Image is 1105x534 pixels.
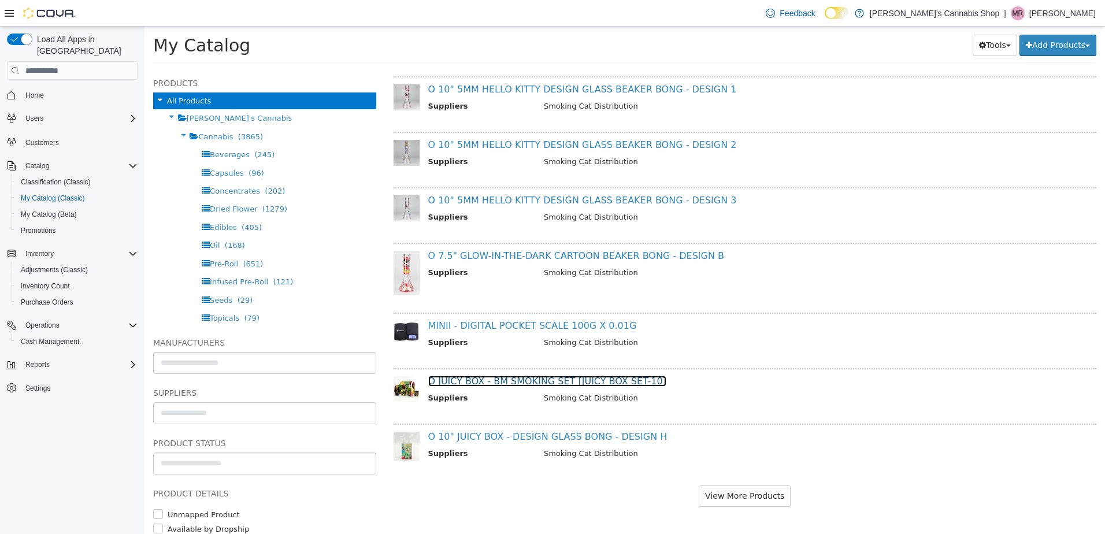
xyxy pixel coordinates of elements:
button: Reports [21,358,54,372]
a: My Catalog (Beta) [16,207,81,221]
nav: Complex example [7,82,138,427]
img: 150 [249,294,275,316]
p: [PERSON_NAME]'s Cannabis Shop [870,6,999,20]
img: Cova [23,8,75,19]
span: My Catalog (Classic) [16,191,138,205]
span: My Catalog (Beta) [16,207,138,221]
button: Operations [2,317,142,333]
span: Cash Management [16,335,138,348]
a: Cash Management [16,335,84,348]
a: MINII - DIGITAL POCKET SCALE 100G X 0.01G [284,294,492,305]
span: (79) [99,287,115,296]
a: O 10" 5MM HELLO KITTY DESIGN GLASS BEAKER BONG - DESIGN 2 [284,113,592,124]
td: Smoking Cat Distribution [391,421,926,436]
h5: Manufacturers [9,309,232,323]
th: Suppliers [284,366,391,380]
button: Home [2,87,142,103]
h5: Products [9,50,232,64]
span: [PERSON_NAME]'s Cannabis [42,87,148,96]
button: Adjustments (Classic) [12,262,142,278]
label: Available by Dropship [20,497,105,509]
button: View More Products [554,459,646,480]
button: Settings [2,380,142,396]
a: O 10" JUICY BOX - DESIGN GLASS BONG - DESIGN H [284,405,523,416]
th: Suppliers [284,185,391,199]
span: Settings [25,384,50,393]
a: Settings [21,381,55,395]
span: Inventory [21,247,138,261]
th: Suppliers [284,129,391,144]
span: Dark Mode [825,19,825,20]
span: (168) [80,214,101,223]
span: Classification (Classic) [16,175,138,189]
a: O 7.5" GLOW-IN-THE-DARK CARTOON BEAKER BONG - DESIGN B [284,224,580,235]
td: Smoking Cat Distribution [391,74,926,88]
span: Dried Flower [65,178,113,187]
span: (121) [128,251,149,259]
span: Edibles [65,196,92,205]
span: Purchase Orders [16,295,138,309]
span: Operations [21,318,138,332]
span: Operations [25,321,60,330]
button: Purchase Orders [12,294,142,310]
span: Reports [25,360,50,369]
span: Promotions [21,226,56,235]
span: MR [1013,6,1024,20]
span: Seeds [65,269,88,278]
a: O JUICY BOX - BM SMOKING SET [JUICY BOX SET-10] [284,349,522,360]
a: My Catalog (Classic) [16,191,90,205]
img: 150 [249,350,275,375]
td: Smoking Cat Distribution [391,310,926,325]
button: Inventory [21,247,58,261]
button: Reports [2,357,142,373]
span: All Products [23,70,66,79]
a: Inventory Count [16,279,75,293]
span: (96) [104,142,120,151]
button: Tools [828,8,873,29]
a: Classification (Classic) [16,175,95,189]
img: 150 [249,405,275,435]
button: My Catalog (Classic) [12,190,142,206]
img: 150 [249,113,275,139]
td: Smoking Cat Distribution [391,129,926,144]
button: Customers [2,133,142,150]
span: Adjustments (Classic) [21,265,88,275]
span: Settings [21,381,138,395]
span: (405) [97,196,117,205]
button: Inventory Count [12,278,142,294]
span: Pre-Roll [65,233,94,242]
img: 150 [249,169,275,195]
span: Topicals [65,287,95,296]
span: Infused Pre-Roll [65,251,124,259]
span: (202) [120,160,140,169]
span: Oil [65,214,75,223]
td: Smoking Cat Distribution [391,240,926,255]
p: [PERSON_NAME] [1029,6,1096,20]
span: (651) [98,233,118,242]
span: Catalog [25,161,49,170]
span: Concentrates [65,160,116,169]
a: O 10" 5MM HELLO KITTY DESIGN GLASS BEAKER BONG - DESIGN 3 [284,168,592,179]
button: Add Products [875,8,952,29]
button: Operations [21,318,64,332]
a: Home [21,88,49,102]
span: Purchase Orders [21,298,73,307]
span: Capsules [65,142,99,151]
span: My Catalog [9,9,106,29]
h5: Product Status [9,410,232,424]
span: Adjustments (Classic) [16,263,138,277]
button: Catalog [21,159,54,173]
span: Users [21,112,138,125]
input: Dark Mode [825,7,849,19]
button: Inventory [2,246,142,262]
a: Adjustments (Classic) [16,263,92,277]
button: Catalog [2,158,142,174]
span: Home [25,91,44,100]
a: Purchase Orders [16,295,78,309]
button: My Catalog (Beta) [12,206,142,222]
div: Marc Riendeau [1011,6,1025,20]
button: Cash Management [12,333,142,350]
span: Load All Apps in [GEOGRAPHIC_DATA] [32,34,138,57]
img: 150 [249,58,275,84]
span: My Catalog (Classic) [21,194,85,203]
